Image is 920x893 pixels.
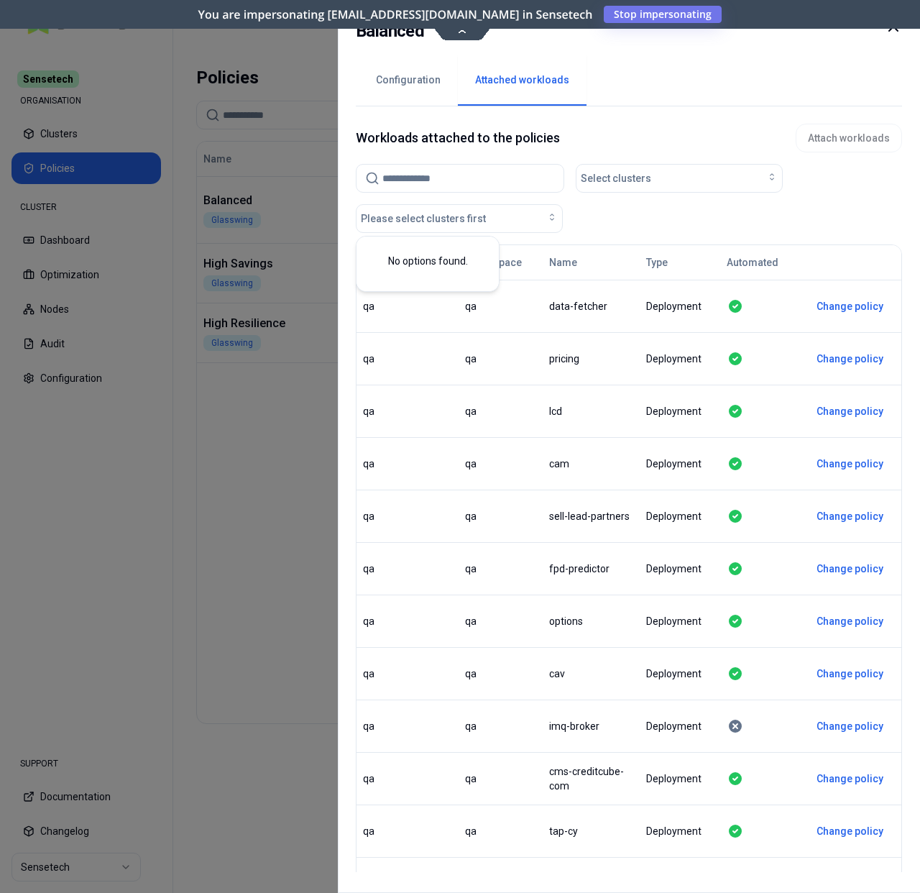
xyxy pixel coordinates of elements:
span: Deployment [646,614,701,628]
div: qa [465,771,536,786]
h1: Workloads attached to the policies [356,128,560,148]
button: Please select clusters first [356,204,563,233]
span: Deployment [646,824,701,838]
button: Change policy [805,554,895,583]
span: cam [549,457,569,471]
button: Select clusters [576,164,783,193]
button: Change policy [805,449,895,478]
span: Deployment [646,562,701,576]
div: qa [363,457,452,471]
button: Change policy [805,817,895,846]
button: Change policy [805,397,895,426]
span: Deployment [646,509,701,523]
button: Change policy [805,764,895,793]
div: qa [363,352,452,366]
span: cav [549,667,565,681]
span: Deployment [646,299,701,313]
div: qa [465,719,536,733]
span: Please select clusters first [361,211,486,226]
button: Configuration [359,55,458,106]
span: Deployment [646,352,701,366]
div: qa [363,719,452,733]
button: Change policy [805,659,895,688]
div: qa [363,667,452,681]
span: lcd [549,404,562,418]
span: Select clusters [581,171,651,186]
button: Change policy [805,502,895,531]
button: Name [549,248,577,277]
span: Deployment [646,719,701,733]
span: options [549,614,583,628]
div: qa [465,509,536,523]
span: fpd-predictor [549,562,609,576]
span: Deployment [646,457,701,471]
div: qa [465,667,536,681]
div: qa [363,562,452,576]
div: qa [465,404,536,418]
span: Deployment [646,667,701,681]
button: Attached workloads [458,55,586,106]
button: Automated [727,248,778,277]
div: No options found. [356,237,499,285]
h2: Balanced [356,18,424,44]
div: qa [363,299,452,313]
button: Change policy [805,292,895,321]
span: cms-creditcube-com [549,764,633,793]
div: Suggestions [356,237,499,291]
span: sell-lead-partners [549,509,630,523]
span: pricing [549,352,579,366]
div: qa [363,614,452,628]
div: qa [465,352,536,366]
span: Deployment [646,404,701,418]
div: qa [465,824,536,838]
button: Change policy [805,607,895,636]
button: Change policy [805,344,895,373]
button: Change policy [805,712,895,741]
div: qa [363,404,452,418]
span: tap-cy [549,824,578,838]
div: qa [465,614,536,628]
div: qa [465,299,536,313]
button: Type [646,248,668,277]
div: qa [465,562,536,576]
div: qa [363,824,452,838]
span: data-fetcher [549,299,607,313]
div: qa [465,457,536,471]
span: imq-broker [549,719,599,733]
div: qa [363,509,452,523]
div: qa [363,771,452,786]
span: Deployment [646,771,701,786]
